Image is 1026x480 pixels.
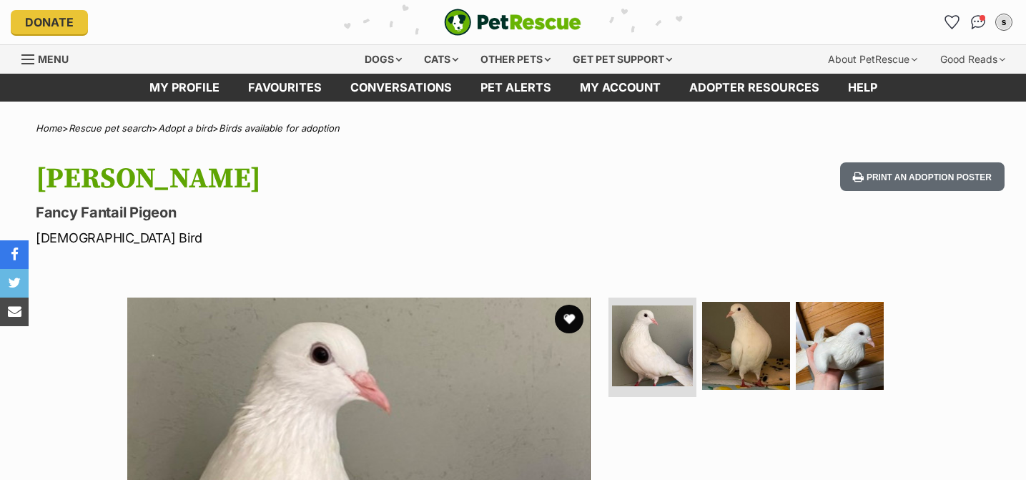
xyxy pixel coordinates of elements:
a: conversations [336,74,466,102]
h1: [PERSON_NAME] [36,162,626,195]
a: Pet alerts [466,74,566,102]
a: Adopt a bird [158,122,212,134]
a: Rescue pet search [69,122,152,134]
img: Photo of Bobby [612,305,693,386]
a: Favourites [234,74,336,102]
div: Good Reads [930,45,1015,74]
div: Dogs [355,45,412,74]
p: [DEMOGRAPHIC_DATA] Bird [36,228,626,248]
a: Donate [11,10,88,34]
a: Birds available for adoption [219,122,340,134]
a: My account [566,74,675,102]
div: Cats [414,45,468,74]
img: logo-e224e6f780fb5917bec1dbf3a21bbac754714ae5b6737aabdf751b685950b380.svg [444,9,581,36]
a: My profile [135,74,234,102]
p: Fancy Fantail Pigeon [36,202,626,222]
a: Favourites [941,11,964,34]
a: Help [834,74,892,102]
div: Other pets [470,45,561,74]
div: About PetRescue [818,45,927,74]
button: Print an adoption poster [840,162,1005,192]
button: My account [992,11,1015,34]
a: Adopter resources [675,74,834,102]
img: Photo of Bobby [702,302,790,390]
span: Menu [38,53,69,65]
div: Get pet support [563,45,682,74]
img: Photo of Bobby [796,302,884,390]
a: Conversations [967,11,990,34]
img: chat-41dd97257d64d25036548639549fe6c8038ab92f7586957e7f3b1b290dea8141.svg [971,15,986,29]
a: Home [36,122,62,134]
a: Menu [21,45,79,71]
button: favourite [555,305,583,333]
ul: Account quick links [941,11,1015,34]
div: s [997,15,1011,29]
a: PetRescue [444,9,581,36]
